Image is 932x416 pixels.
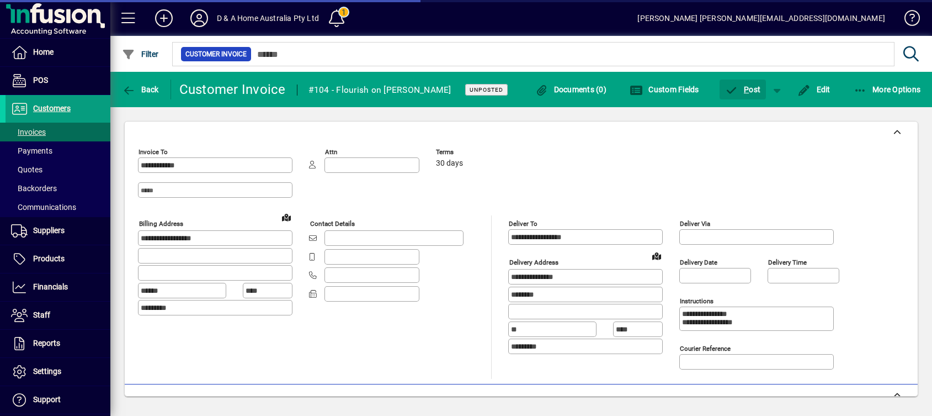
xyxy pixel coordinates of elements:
[11,184,57,193] span: Backorders
[6,141,110,160] a: Payments
[33,226,65,235] span: Suppliers
[854,85,921,94] span: More Options
[630,85,699,94] span: Custom Fields
[6,198,110,217] a: Communications
[6,273,110,301] a: Financials
[744,85,749,94] span: P
[6,67,110,94] a: POS
[11,128,46,136] span: Invoices
[33,76,48,85] span: POS
[509,220,537,228] mat-label: Deliver To
[217,9,319,27] div: D & A Home Australia Pty Ltd
[33,282,68,291] span: Financials
[680,220,710,228] mat-label: Deliver via
[436,149,502,156] span: Terms
[680,297,713,305] mat-label: Instructions
[325,148,337,156] mat-label: Attn
[33,367,61,376] span: Settings
[725,85,761,94] span: ost
[146,8,182,28] button: Add
[896,2,918,38] a: Knowledge Base
[535,85,606,94] span: Documents (0)
[182,8,217,28] button: Profile
[33,339,60,347] span: Reports
[119,80,162,99] button: Back
[33,254,65,263] span: Products
[6,217,110,245] a: Suppliers
[139,148,168,156] mat-label: Invoice To
[436,159,463,168] span: 30 days
[308,81,451,99] div: #104 - Flourish on [PERSON_NAME]
[627,80,702,99] button: Custom Fields
[122,85,159,94] span: Back
[6,302,110,329] a: Staff
[278,208,295,226] a: View on map
[720,80,766,99] button: Post
[470,86,503,93] span: Unposted
[179,81,286,98] div: Customer Invoice
[110,80,171,99] app-page-header-button: Back
[11,165,42,174] span: Quotes
[637,9,885,27] div: [PERSON_NAME] [PERSON_NAME][EMAIL_ADDRESS][DOMAIN_NAME]
[119,44,162,64] button: Filter
[6,245,110,273] a: Products
[185,49,247,60] span: Customer Invoice
[851,80,924,99] button: More Options
[680,259,717,266] mat-label: Delivery date
[33,48,54,56] span: Home
[648,247,665,265] a: View on map
[11,146,52,155] span: Payments
[6,330,110,357] a: Reports
[33,395,61,404] span: Support
[532,80,609,99] button: Documents (0)
[797,85,830,94] span: Edit
[6,386,110,414] a: Support
[768,259,807,266] mat-label: Delivery time
[6,160,110,179] a: Quotes
[6,123,110,141] a: Invoices
[11,203,76,212] span: Communications
[6,358,110,386] a: Settings
[122,50,159,59] span: Filter
[6,179,110,198] a: Backorders
[6,39,110,66] a: Home
[795,80,833,99] button: Edit
[33,310,50,319] span: Staff
[33,104,71,113] span: Customers
[680,345,731,352] mat-label: Courier Reference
